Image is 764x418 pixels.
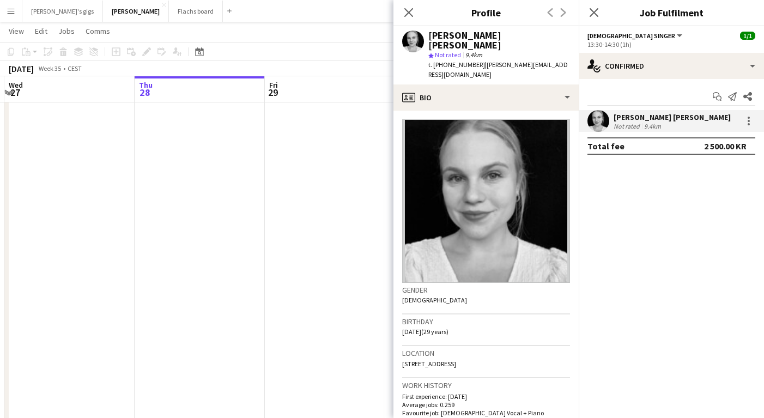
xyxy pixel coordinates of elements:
div: 9.4km [642,122,663,130]
span: [DEMOGRAPHIC_DATA] [402,296,467,304]
h3: Birthday [402,317,570,326]
span: [STREET_ADDRESS] [402,360,456,368]
span: View [9,26,24,36]
div: Confirmed [579,53,764,79]
img: Crew avatar or photo [402,119,570,283]
div: 2 500.00 KR [704,141,747,152]
span: 29 [268,86,278,99]
h3: Profile [393,5,579,20]
span: Female Singer [587,32,675,40]
a: Edit [31,24,52,38]
div: Total fee [587,141,624,152]
p: Average jobs: 0.259 [402,401,570,409]
div: [PERSON_NAME] [PERSON_NAME] [428,31,570,50]
div: [PERSON_NAME] [PERSON_NAME] [614,112,731,122]
span: | [PERSON_NAME][EMAIL_ADDRESS][DOMAIN_NAME] [428,60,568,78]
span: Fri [269,80,278,90]
h3: Job Fulfilment [579,5,764,20]
button: Flachs board [169,1,223,22]
span: Thu [139,80,153,90]
div: [DATE] [9,63,34,74]
span: Wed [9,80,23,90]
button: [PERSON_NAME] [103,1,169,22]
h3: Work history [402,380,570,390]
span: [DATE] (29 years) [402,328,448,336]
a: Comms [81,24,114,38]
button: [PERSON_NAME]'s gigs [22,1,103,22]
span: 9.4km [463,51,484,59]
a: View [4,24,28,38]
p: Favourite job: [DEMOGRAPHIC_DATA] Vocal + Piano [402,409,570,417]
p: First experience: [DATE] [402,392,570,401]
span: Week 35 [36,64,63,72]
button: [DEMOGRAPHIC_DATA] Singer [587,32,684,40]
span: 1/1 [740,32,755,40]
div: Not rated [614,122,642,130]
span: Not rated [435,51,461,59]
span: 28 [137,86,153,99]
span: Comms [86,26,110,36]
span: Edit [35,26,47,36]
div: 13:30-14:30 (1h) [587,40,755,49]
span: Jobs [58,26,75,36]
div: CEST [68,64,82,72]
a: Jobs [54,24,79,38]
div: Bio [393,84,579,111]
span: 27 [7,86,23,99]
span: t. [PHONE_NUMBER] [428,60,485,69]
h3: Location [402,348,570,358]
h3: Gender [402,285,570,295]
